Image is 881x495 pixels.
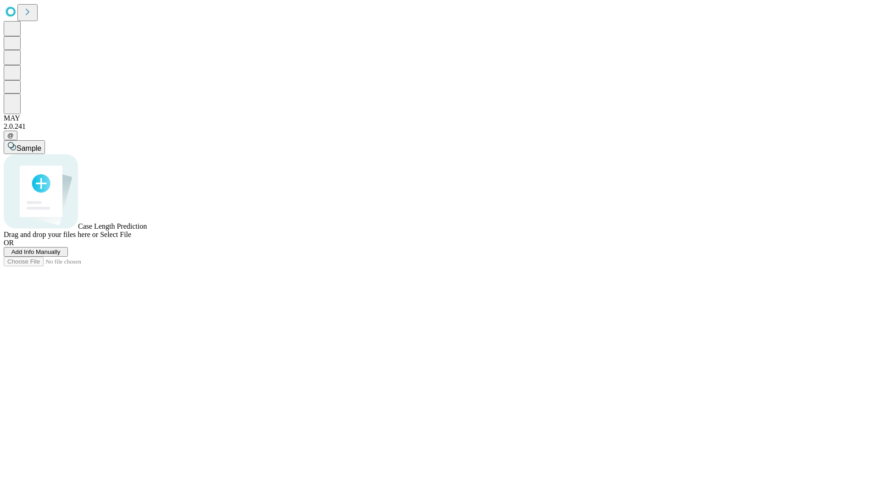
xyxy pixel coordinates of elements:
span: Case Length Prediction [78,222,147,230]
button: @ [4,131,17,140]
span: Drag and drop your files here or [4,231,98,238]
span: Select File [100,231,131,238]
span: OR [4,239,14,247]
span: Add Info Manually [11,248,61,255]
span: Sample [17,144,41,152]
button: Sample [4,140,45,154]
div: MAY [4,114,877,122]
button: Add Info Manually [4,247,68,257]
div: 2.0.241 [4,122,877,131]
span: @ [7,132,14,139]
